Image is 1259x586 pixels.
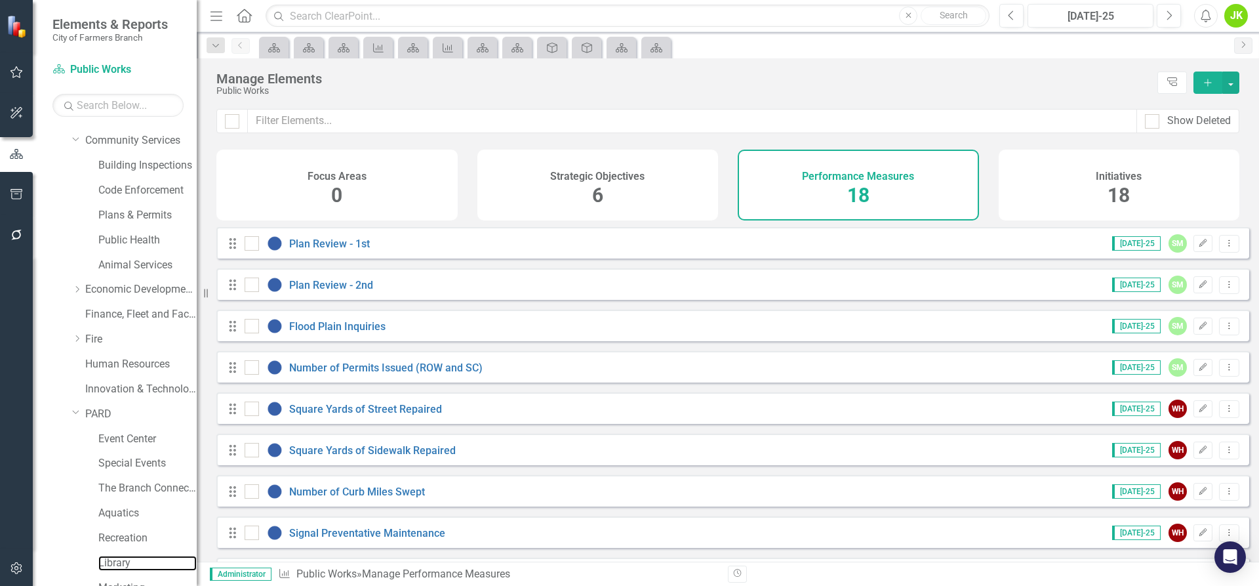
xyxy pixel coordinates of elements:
h4: Performance Measures [802,171,914,182]
a: Public Health [98,233,197,248]
h4: Strategic Objectives [550,171,645,182]
span: [DATE]-25 [1112,278,1161,292]
a: Plans & Permits [98,208,197,223]
span: [DATE]-25 [1112,319,1161,333]
h4: Initiatives [1096,171,1142,182]
div: WH [1169,482,1187,501]
a: Signal Preventative Maintenance [289,527,445,539]
a: Square Yards of Street Repaired [289,403,442,415]
h4: Focus Areas [308,171,367,182]
a: PARD [85,407,197,422]
span: [DATE]-25 [1112,402,1161,416]
img: No Information [267,525,283,541]
a: Building Inspections [98,158,197,173]
a: Number of Permits Issued (ROW and SC) [289,362,483,374]
a: Recreation [98,531,197,546]
div: SM [1169,276,1187,294]
a: Fire [85,332,197,347]
div: [DATE]-25 [1032,9,1149,24]
div: SM [1169,317,1187,335]
div: Open Intercom Messenger [1214,541,1246,573]
a: Innovation & Technology [85,382,197,397]
small: City of Farmers Branch [52,32,168,43]
button: [DATE]-25 [1028,4,1153,28]
img: No Information [267,401,283,417]
span: [DATE]-25 [1112,484,1161,499]
span: Elements & Reports [52,16,168,32]
a: Animal Services [98,258,197,273]
img: No Information [267,236,283,251]
span: [DATE]-25 [1112,236,1161,251]
div: Show Deleted [1167,114,1231,129]
input: Filter Elements... [247,109,1137,133]
span: 0 [331,184,342,207]
img: ClearPoint Strategy [7,14,30,37]
button: Search [921,7,986,25]
a: Code Enforcement [98,183,197,198]
a: Public Works [52,62,184,77]
a: Special Events [98,456,197,471]
a: Square Yards of Sidewalk Repaired [289,444,456,457]
a: Number of Curb Miles Swept [289,486,425,498]
span: 18 [847,184,869,207]
img: No Information [267,442,283,458]
div: » Manage Performance Measures [278,567,718,582]
a: Plan Review - 1st [289,238,370,250]
img: No Information [267,277,283,293]
a: Economic Development, Tourism & Planning [85,282,197,297]
a: Library [98,556,197,571]
div: Manage Elements [216,72,1151,86]
div: WH [1169,441,1187,459]
div: WH [1169,524,1187,542]
a: Plan Review - 2nd [289,279,373,291]
span: Search [940,10,968,20]
a: Flood Plain Inquiries [289,320,386,333]
a: Event Center [98,432,197,447]
span: 18 [1108,184,1130,207]
button: JK [1224,4,1248,28]
a: Human Resources [85,357,197,372]
span: [DATE]-25 [1112,443,1161,457]
img: No Information [267,484,283,499]
div: SM [1169,234,1187,253]
div: SM [1169,358,1187,377]
a: Community Services [85,133,197,148]
a: The Branch Connection [98,481,197,496]
span: 6 [592,184,603,207]
span: Administrator [210,568,271,581]
a: Aquatics [98,506,197,521]
input: Search ClearPoint... [266,5,989,28]
img: No Information [267,360,283,375]
a: Public Works [296,568,357,580]
div: Public Works [216,86,1151,96]
input: Search Below... [52,94,184,117]
span: [DATE]-25 [1112,360,1161,375]
a: Finance, Fleet and Facilities [85,307,197,322]
span: [DATE]-25 [1112,526,1161,540]
div: WH [1169,400,1187,418]
img: No Information [267,318,283,334]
